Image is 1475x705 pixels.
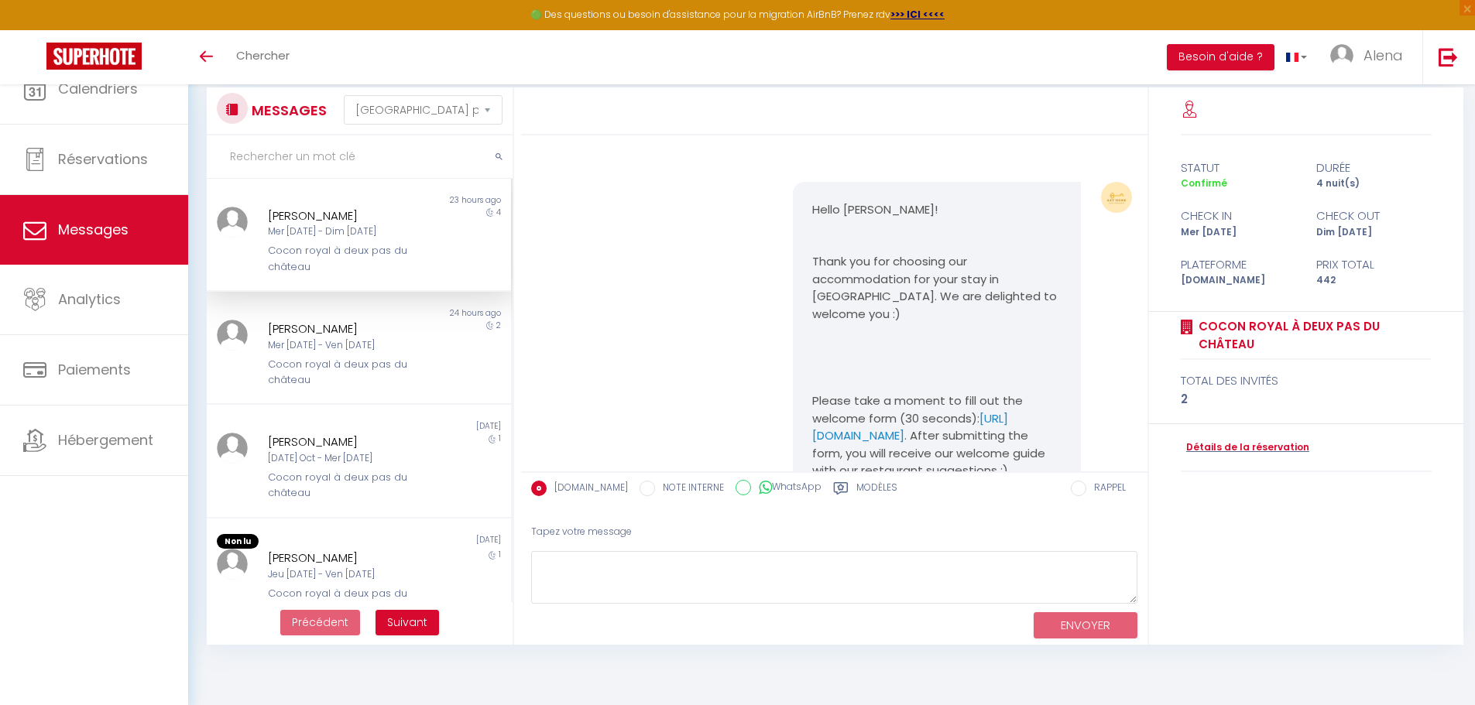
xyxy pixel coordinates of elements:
[1330,44,1353,67] img: ...
[1306,255,1442,274] div: Prix total
[1319,30,1422,84] a: ... Alena
[58,79,138,98] span: Calendriers
[217,534,259,549] span: Non lu
[1101,182,1132,213] img: ...
[58,149,148,169] span: Réservations
[358,307,510,320] div: 24 hours ago
[890,8,945,21] a: >>> ICI <<<<
[547,481,628,498] label: [DOMAIN_NAME]
[58,289,121,309] span: Analytics
[812,253,1062,323] p: Thank you for choosing our accommodation for your stay in [GEOGRAPHIC_DATA]. We are delighted to ...
[217,549,248,580] img: ...
[1306,225,1442,240] div: Dim [DATE]
[236,47,290,63] span: Chercher
[1171,159,1306,177] div: statut
[268,338,425,353] div: Mer [DATE] - Ven [DATE]
[225,30,301,84] a: Chercher
[1181,390,1432,409] div: 2
[217,433,248,464] img: ...
[496,207,501,218] span: 4
[268,567,425,582] div: Jeu [DATE] - Ven [DATE]
[217,320,248,351] img: ...
[46,43,142,70] img: Super Booking
[358,194,510,207] div: 23 hours ago
[499,433,501,444] span: 1
[268,470,425,501] div: Cocon royal à deux pas du château
[1306,176,1442,191] div: 4 nuit(s)
[812,201,1062,219] p: Hello [PERSON_NAME]!
[292,614,348,630] span: Précédent
[812,410,1008,444] a: [URL][DOMAIN_NAME]
[217,207,248,238] img: ...
[207,135,513,179] input: Rechercher un mot clé
[58,360,131,379] span: Paiements
[358,534,510,549] div: [DATE]
[1171,207,1306,225] div: check in
[268,207,425,225] div: [PERSON_NAME]
[58,430,153,450] span: Hébergement
[1171,225,1306,240] div: Mer [DATE]
[1171,273,1306,288] div: [DOMAIN_NAME]
[268,357,425,388] div: Cocon royal à deux pas du château
[499,549,501,560] span: 1
[1034,612,1137,639] button: ENVOYER
[856,481,897,500] label: Modèles
[655,481,724,498] label: NOTE INTERNE
[248,93,327,128] h3: MESSAGES
[58,220,129,239] span: Messages
[376,610,439,636] button: Next
[268,224,425,239] div: Mer [DATE] - Dim [DATE]
[1181,440,1309,455] a: Détails de la réservation
[751,480,822,497] label: WhatsApp
[268,451,425,466] div: [DATE] Oct - Mer [DATE]
[1086,481,1126,498] label: RAPPEL
[268,549,425,567] div: [PERSON_NAME]
[268,320,425,338] div: [PERSON_NAME]
[358,420,510,433] div: [DATE]
[1306,159,1442,177] div: durée
[268,243,425,275] div: Cocon royal à deux pas du château
[496,320,501,331] span: 2
[387,614,427,630] span: Suivant
[1306,207,1442,225] div: check out
[1439,47,1458,67] img: logout
[1171,255,1306,274] div: Plateforme
[531,513,1137,551] div: Tapez votre message
[1306,273,1442,288] div: 442
[1193,317,1432,354] a: Cocon royal à deux pas du château
[1181,371,1432,390] div: total des invités
[1364,46,1403,65] span: Alena
[268,586,425,618] div: Cocon royal à deux pas du château
[268,433,425,451] div: [PERSON_NAME]
[812,392,1062,480] p: Please take a moment to fill out the welcome form (30 seconds): . After submitting the form, you ...
[280,610,360,636] button: Previous
[1167,44,1274,70] button: Besoin d'aide ?
[1181,176,1227,190] span: Confirmé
